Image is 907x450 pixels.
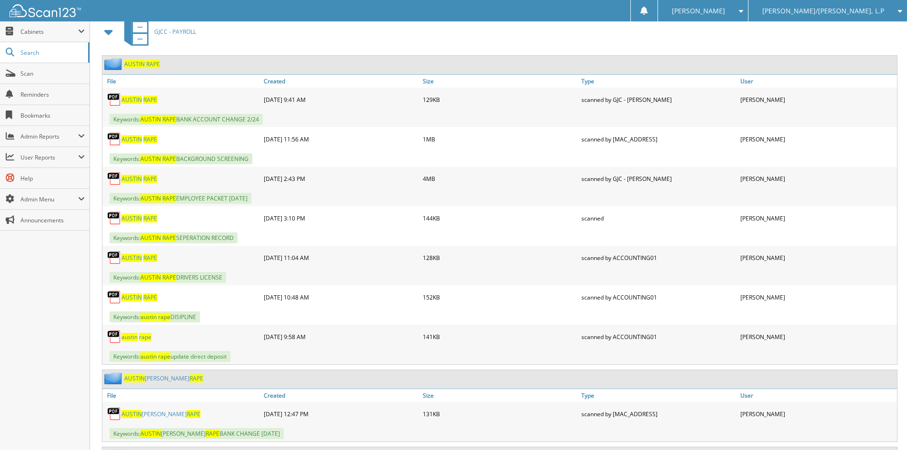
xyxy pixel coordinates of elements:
span: Keywords: DRIVERS LICENSE [110,272,226,283]
a: File [102,75,261,88]
div: [PERSON_NAME] [738,169,897,188]
div: [PERSON_NAME] [738,288,897,307]
span: Help [20,174,85,182]
div: [DATE] 11:04 AM [261,248,420,267]
span: AUSTIN [121,293,142,301]
span: Admin Menu [20,195,78,203]
span: RAPE [162,273,176,281]
span: Keywords: EMPLOYEE PACKET [DATE] [110,193,251,204]
span: RAPE [143,175,157,183]
span: RAPE [162,194,176,202]
span: AUSTIN [140,234,161,242]
span: AUSTIN [140,273,161,281]
div: 128KB [420,248,579,267]
span: Scan [20,70,85,78]
div: scanned by ACCOUNTING01 [579,288,738,307]
span: RAPE [146,60,160,68]
span: AUSTIN [140,155,161,163]
span: [PERSON_NAME]/[PERSON_NAME], L.P [762,8,884,14]
div: scanned by GJC - [PERSON_NAME] [579,169,738,188]
img: folder2.png [104,58,124,70]
a: Created [261,389,420,402]
a: User [738,389,897,402]
span: Admin Reports [20,132,78,140]
span: AUSTIN [121,175,142,183]
span: AUSTIN [121,254,142,262]
a: AUSTIN RAPE [121,175,157,183]
a: austin rape [121,333,151,341]
a: Type [579,389,738,402]
div: 4MB [420,169,579,188]
span: rape [139,333,151,341]
img: scan123-logo-white.svg [10,4,81,17]
img: PDF.png [107,330,121,344]
span: Reminders [20,90,85,99]
span: AUSTIN [124,374,145,382]
a: AUSTIN RAPE [121,214,157,222]
img: PDF.png [107,407,121,421]
span: [PERSON_NAME] [672,8,725,14]
div: 152KB [420,288,579,307]
a: AUSTIN RAPE [121,254,157,262]
span: Bookmarks [20,111,85,120]
img: PDF.png [107,92,121,107]
span: Keywords: BANK ACCOUNT CHANGE 2/24 [110,114,263,125]
span: AUSTIN [121,135,142,143]
span: AUSTIN [140,115,161,123]
a: AUSTIN RAPE [124,60,160,68]
span: AUSTIN [140,430,161,438]
span: austin [140,313,157,321]
div: [DATE] 3:10 PM [261,209,420,228]
span: RAPE [143,96,157,104]
a: AUSTIN[PERSON_NAME]RAPE [121,410,200,418]
span: RAPE [162,115,176,123]
span: AUSTIN [124,60,145,68]
span: Keywords: BACKGROUND SCREENING [110,153,252,164]
a: Created [261,75,420,88]
div: scanned by [MAC_ADDRESS] [579,404,738,423]
span: RAPE [187,410,200,418]
span: Keywords: SEPERATION RECORD [110,232,238,243]
a: AUSTIN RAPE [121,96,157,104]
iframe: Chat Widget [859,404,907,450]
span: austin [121,333,138,341]
img: folder2.png [104,372,124,384]
div: [DATE] 11:56 AM [261,130,420,149]
div: scanned by [MAC_ADDRESS] [579,130,738,149]
div: [PERSON_NAME] [738,130,897,149]
a: File [102,389,261,402]
span: Keywords: update direct deposit [110,351,230,362]
div: scanned by GJC - [PERSON_NAME] [579,90,738,109]
div: [PERSON_NAME] [738,248,897,267]
span: Announcements [20,216,85,224]
img: PDF.png [107,132,121,146]
span: austin [140,352,157,360]
span: RAPE [162,234,176,242]
span: AUSTIN [121,410,142,418]
span: RAPE [162,155,176,163]
a: AUSTIN RAPE [121,135,157,143]
span: AUSTIN [121,96,142,104]
div: scanned by ACCOUNTING01 [579,327,738,346]
div: [DATE] 9:41 AM [261,90,420,109]
div: 144KB [420,209,579,228]
img: PDF.png [107,171,121,186]
div: [DATE] 2:43 PM [261,169,420,188]
span: AUSTIN [121,214,142,222]
div: 129KB [420,90,579,109]
img: PDF.png [107,290,121,304]
img: PDF.png [107,250,121,265]
div: [PERSON_NAME] [738,404,897,423]
span: RAPE [206,430,219,438]
a: AUSTIN RAPE [121,293,157,301]
div: [PERSON_NAME] [738,209,897,228]
div: [PERSON_NAME] [738,90,897,109]
a: GJCC - PAYROLL [119,13,196,50]
span: rape [158,352,170,360]
a: AUSTIN[PERSON_NAME]RAPE [124,374,203,382]
a: Size [420,389,579,402]
span: Keywords: [PERSON_NAME] BANK CHANGE [DATE] [110,428,284,439]
a: User [738,75,897,88]
div: scanned [579,209,738,228]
